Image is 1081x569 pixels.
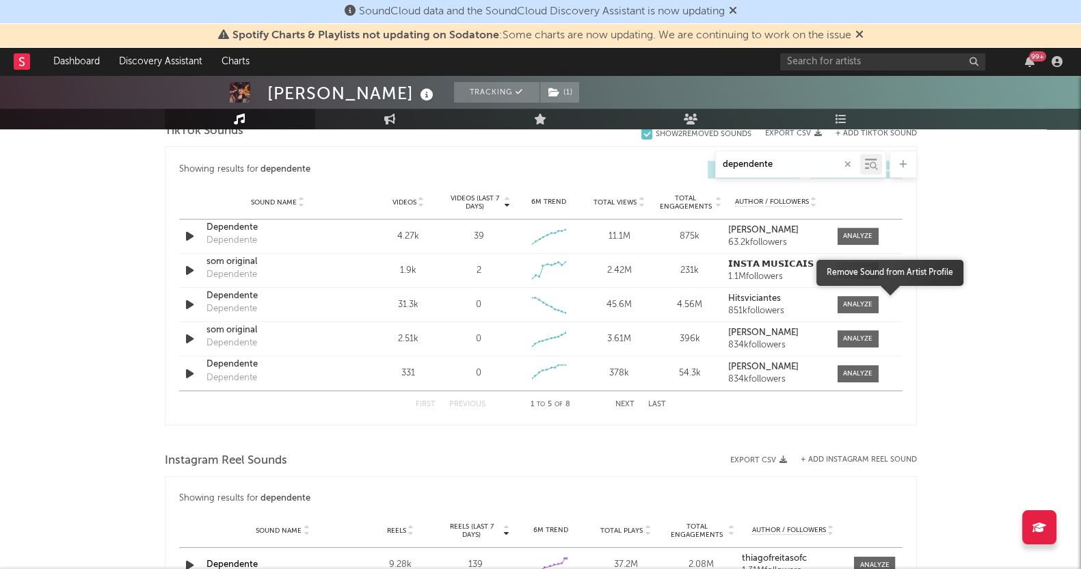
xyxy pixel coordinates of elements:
div: + Add Instagram Reel Sound [787,456,917,464]
div: 2.51k [377,332,440,346]
button: + Add TikTok Sound [836,130,917,137]
span: Author / Followers [752,526,826,535]
span: of [555,401,563,408]
span: Spotify Charts & Playlists not updating on Sodatone [232,30,499,41]
a: [PERSON_NAME] [728,226,823,235]
span: : Some charts are now updating. We are continuing to work on the issue [232,30,851,41]
div: 1.1M followers [728,272,823,282]
div: Dependente [206,336,257,350]
a: Dependente [206,289,349,303]
span: Dismiss [729,6,737,17]
button: Export CSV [765,129,822,137]
div: 54.3k [658,367,721,380]
a: Hitsviciantes [728,294,823,304]
div: 331 [377,367,440,380]
a: [PERSON_NAME] [728,328,823,338]
div: 3.61M [587,332,651,346]
button: + Add Instagram Reel Sound [801,456,917,464]
div: 0 [476,298,481,312]
span: Dismiss [855,30,864,41]
strong: [PERSON_NAME] [728,328,799,337]
input: Search by song name or URL [716,159,860,170]
div: [PERSON_NAME] [267,82,437,105]
a: Dashboard [44,48,109,75]
div: Showing results for [179,490,903,507]
span: Total Views [593,198,637,207]
a: Dependente [206,221,349,235]
button: + Add TikTok Sound [822,130,917,137]
a: Discovery Assistant [109,48,212,75]
span: Reels [387,527,406,535]
strong: [PERSON_NAME] [728,226,799,235]
span: Sound Name [256,527,302,535]
div: 1 5 8 [513,397,588,413]
span: TikTok Sounds [165,123,243,140]
div: 2 [476,264,481,278]
span: Total Engagements [667,522,727,539]
button: First [416,401,436,408]
span: Total Engagements [658,194,713,211]
input: Search for artists [780,53,985,70]
div: 39 [473,230,483,243]
div: Show 2 Removed Sounds [656,130,751,139]
button: Tracking [454,82,539,103]
strong: thiagofreitasofc [742,554,807,563]
strong: [PERSON_NAME] [728,362,799,371]
span: to [537,401,545,408]
div: 31.3k [377,298,440,312]
div: Dependente [206,268,257,282]
div: 396k [658,332,721,346]
a: [PERSON_NAME] [728,362,823,372]
div: Dependente [206,234,257,248]
button: Last [648,401,666,408]
div: 834k followers [728,375,823,384]
strong: 𝗜𝗡𝗦𝗧𝗔 𝗠𝗨𝗦𝗜𝗖𝗔𝗜𝗦 [728,260,814,269]
div: 1.9k [377,264,440,278]
div: 2.42M [587,264,651,278]
div: 0 [476,367,481,380]
button: 99+ [1025,56,1035,67]
div: Dependente [206,302,257,316]
button: Previous [449,401,485,408]
div: 851k followers [728,306,823,316]
a: Dependente [206,560,258,569]
div: 45.6M [587,298,651,312]
div: 63.2k followers [728,238,823,248]
a: 𝗜𝗡𝗦𝗧𝗔 𝗠𝗨𝗦𝗜𝗖𝗔𝗜𝗦 [728,260,823,269]
span: Total Plays [600,527,643,535]
div: Dependente [206,371,257,385]
span: Sound Name [251,198,297,207]
div: 6M Trend [517,197,580,207]
span: SoundCloud data and the SoundCloud Discovery Assistant is now updating [359,6,725,17]
span: Videos (last 7 days) [446,194,502,211]
a: som original [206,323,349,337]
span: Instagram Reel Sounds [165,453,287,469]
div: 6M Trend [517,525,585,535]
button: (1) [540,82,579,103]
span: Reels (last 7 days) [442,522,502,539]
span: Author / Followers [735,198,809,207]
div: 378k [587,367,651,380]
a: Dependente [206,358,349,371]
div: 99 + [1029,51,1046,62]
span: ( 1 ) [539,82,580,103]
div: 4.27k [377,230,440,243]
div: 231k [658,264,721,278]
a: som original [206,255,349,269]
div: 4.56M [658,298,721,312]
div: dependente [261,490,310,507]
div: 875k [658,230,721,243]
a: Charts [212,48,259,75]
span: Videos [392,198,416,207]
a: thiagofreitasofc [742,554,844,564]
strong: Hitsviciantes [728,294,781,303]
button: Export CSV [730,456,787,464]
div: 0 [476,332,481,346]
button: Next [615,401,635,408]
div: 11.1M [587,230,651,243]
